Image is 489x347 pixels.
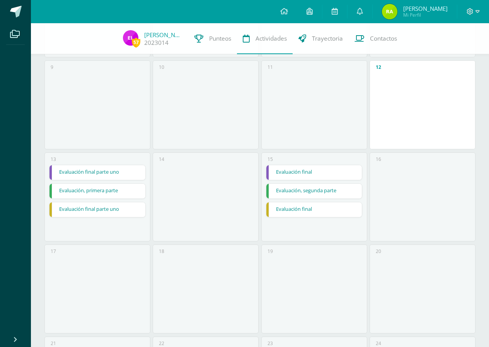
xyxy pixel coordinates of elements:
div: 18 [159,248,164,255]
a: [PERSON_NAME] [144,31,183,39]
a: Evaluación final [266,202,362,217]
a: 2023014 [144,39,169,47]
div: Evaluación final | Tarea [266,165,363,180]
div: Evaluación, segunda parte | Tarea [266,183,363,199]
span: 57 [132,38,140,47]
span: [PERSON_NAME] [403,5,448,12]
div: 12 [376,64,381,70]
div: 14 [159,156,164,162]
span: Actividades [256,34,287,43]
div: 19 [268,248,273,255]
span: Contactos [370,34,397,43]
a: Evaluación, segunda parte [266,184,362,198]
a: Punteos [189,23,237,54]
a: Evaluación, primera parte [49,184,145,198]
div: 16 [376,156,381,162]
div: 24 [376,340,381,347]
span: Mi Perfil [403,12,448,18]
div: 10 [159,64,164,70]
a: Evaluación final [266,165,362,180]
a: Evaluación final parte uno [49,202,145,217]
div: 20 [376,248,381,255]
div: Evaluación, primera parte | Tarea [49,183,146,199]
div: 21 [51,340,56,347]
div: 23 [268,340,273,347]
div: Evaluación final | Tarea [266,202,363,217]
div: Evaluación final parte uno | Tarea [49,202,146,217]
div: 15 [268,156,273,162]
span: Punteos [209,34,231,43]
a: Actividades [237,23,293,54]
div: 11 [268,64,273,70]
img: 62fb2528b8291424cf0b40e01764d7e8.png [382,4,397,19]
div: Evaluación final parte uno | Tarea [49,165,146,180]
div: 17 [51,248,56,255]
div: 9 [51,64,53,70]
a: Contactos [349,23,403,54]
span: Trayectoria [312,34,343,43]
a: Trayectoria [293,23,349,54]
a: Evaluación final parte uno [49,165,145,180]
img: 7a6e78df5b408be2289fe6bce0903bac.png [123,30,138,46]
div: 13 [51,156,56,162]
div: 22 [159,340,164,347]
